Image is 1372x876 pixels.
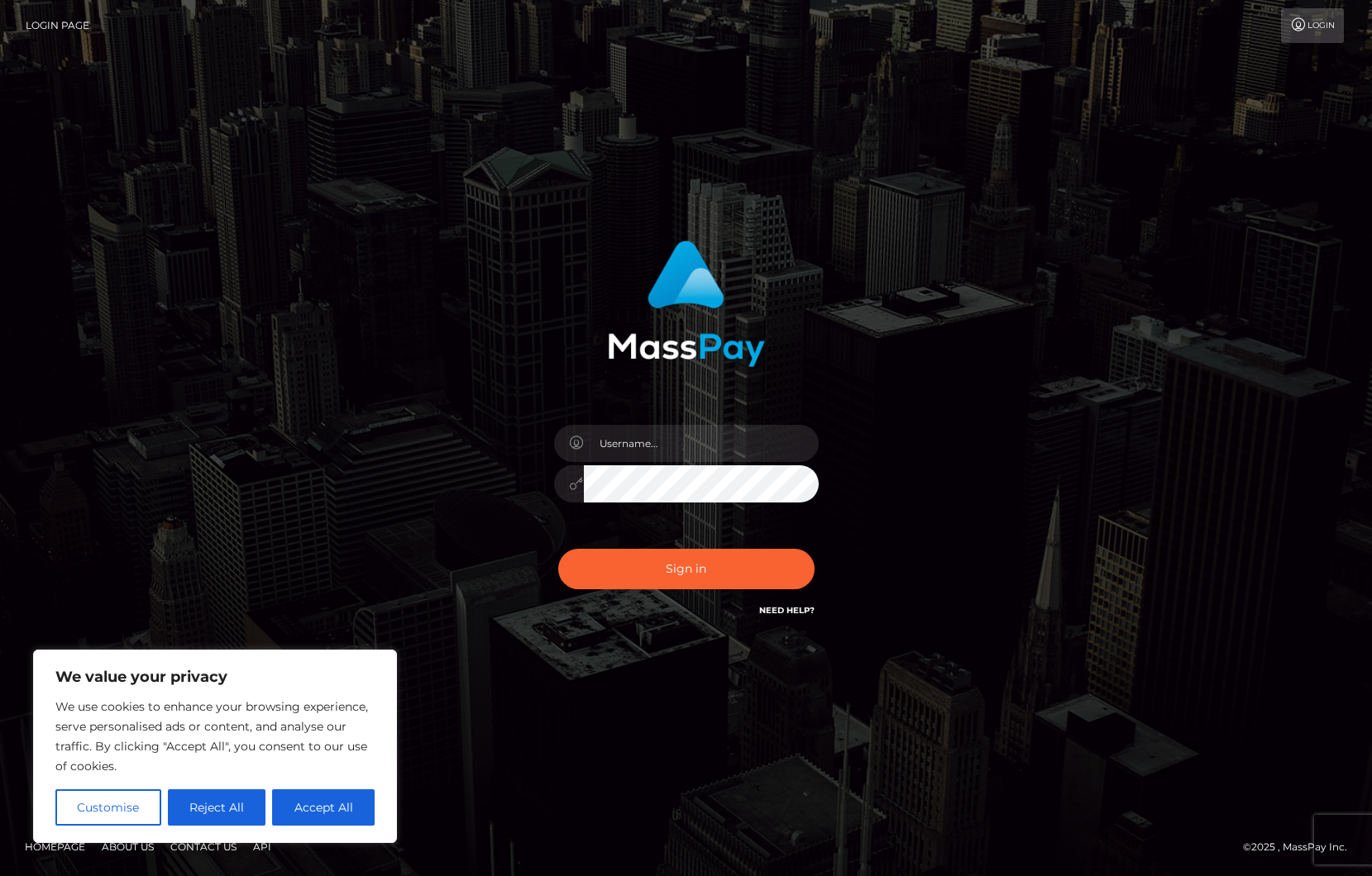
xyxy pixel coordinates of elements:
[608,240,765,367] img: MassPay Login
[168,789,266,826] button: Reject All
[33,650,397,843] div: We value your privacy
[95,834,160,859] a: About Us
[1243,838,1360,856] div: © 2025 , MassPay Inc.
[246,834,278,859] a: API
[55,667,375,687] p: We value your privacy
[558,549,815,589] button: Sign in
[759,605,815,616] a: Need Help?
[26,8,89,43] a: Login Page
[584,425,819,462] input: Username...
[55,789,161,826] button: Customise
[272,789,375,826] button: Accept All
[18,834,92,859] a: Homepage
[55,697,375,776] p: We use cookies to enhance your browsing experience, serve personalised ads or content, and analys...
[164,834,243,859] a: Contact Us
[1281,8,1344,43] a: Login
